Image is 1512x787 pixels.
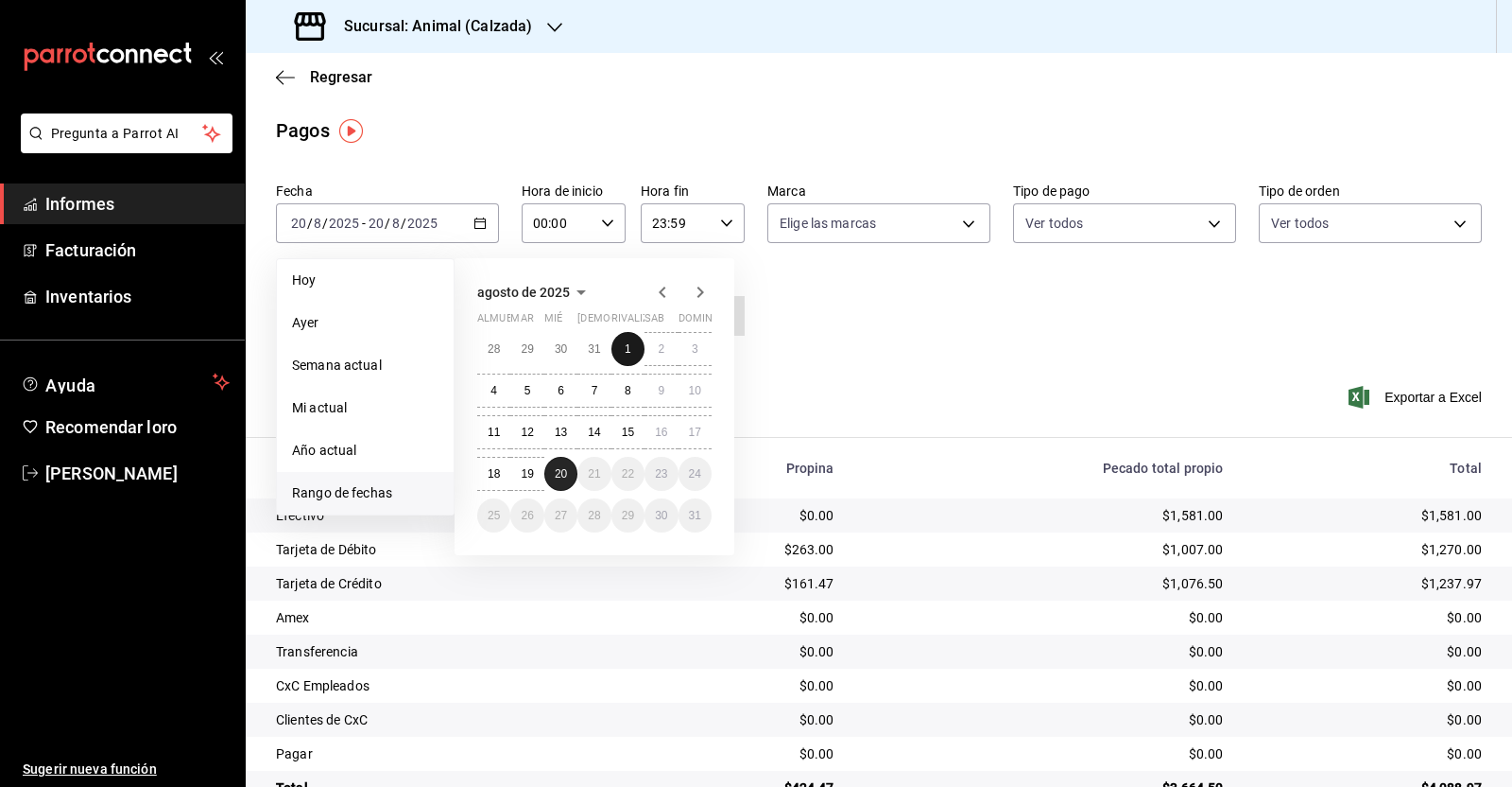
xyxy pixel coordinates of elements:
[544,332,577,366] button: 30 de julio de 2025
[555,509,567,522] font: 27
[786,461,834,476] font: Propina
[588,467,600,481] abbr: 21 de agosto de 2025
[1025,216,1083,231] font: Ver todos
[555,426,567,439] font: 13
[1259,184,1340,199] font: Tipo de orden
[1447,644,1482,659] font: $0.00
[780,216,876,231] font: Elige las marcas
[45,194,114,214] font: Informes
[592,384,598,397] abbr: 7 de agosto de 2025
[362,216,366,231] font: -
[679,312,724,332] abbr: domingo
[655,467,667,481] font: 23
[544,415,577,449] button: 13 de agosto de 2025
[644,312,664,324] font: sab
[611,312,663,332] abbr: viernes
[510,498,543,533] button: 26 de agosto de 2025
[577,498,610,533] button: 28 de agosto de 2025
[655,426,667,439] abbr: 16 de agosto de 2025
[276,542,377,557] font: Tarjeta de Débito
[644,457,678,491] button: 23 de agosto de 2025
[644,498,678,533] button: 30 de agosto de 2025
[689,509,701,522] abbr: 31 de agosto de 2025
[524,384,531,397] abbr: 5 de agosto de 2025
[276,712,368,727] font: Clientes de CxC
[490,384,497,397] abbr: 4 de agosto de 2025
[588,509,600,522] font: 28
[555,342,567,356] abbr: 30 de julio de 2025
[544,457,577,491] button: 20 de agosto de 2025
[1421,542,1482,557] font: $1,270.00
[521,426,533,439] font: 12
[276,576,382,591] font: Tarjeta de Crédito
[521,467,533,481] font: 19
[544,312,562,332] abbr: miércoles
[276,184,313,199] font: Fecha
[679,498,712,533] button: 31 de agosto de 2025
[1189,678,1224,693] font: $0.00
[622,509,634,522] font: 29
[622,426,634,439] abbr: 15 de agosto de 2025
[21,114,232,153] button: Pregunta a Parrot AI
[658,342,664,356] font: 2
[689,467,701,481] abbr: 24 de agosto de 2025
[1189,610,1224,625] font: $0.00
[544,312,562,324] font: mié
[555,509,567,522] abbr: 27 de agosto de 2025
[622,509,634,522] abbr: 29 de agosto de 2025
[1162,542,1223,557] font: $1,007.00
[799,712,834,727] font: $0.00
[1013,184,1091,199] font: Tipo de pago
[477,312,533,324] font: almuerzo
[477,312,533,332] abbr: lunes
[1447,678,1482,693] font: $0.00
[799,644,834,659] font: $0.00
[689,426,701,439] font: 17
[1447,712,1482,727] font: $0.00
[510,415,543,449] button: 12 de agosto de 2025
[322,216,328,231] font: /
[276,508,324,523] font: Efectivo
[1384,390,1482,405] font: Exportar a Excel
[679,457,712,491] button: 24 de agosto de 2025
[689,467,701,481] font: 24
[510,374,543,408] button: 5 de agosto de 2025
[689,384,701,397] abbr: 10 de agosto de 2025
[588,509,600,522] abbr: 28 de agosto de 2025
[310,68,372,86] font: Regresar
[292,485,392,500] font: Rango de fechas
[1421,508,1482,523] font: $1,581.00
[23,761,157,777] font: Sugerir nueva función
[344,17,532,35] font: Sucursal: Animal (Calzada)
[477,285,570,300] font: agosto de 2025
[611,498,644,533] button: 29 de agosto de 2025
[488,426,500,439] abbr: 11 de agosto de 2025
[555,467,567,481] font: 20
[328,216,360,231] input: ----
[588,342,600,356] font: 31
[692,342,698,356] abbr: 3 de agosto de 2025
[45,240,136,260] font: Facturación
[1103,461,1224,476] font: Pecado total propio
[588,342,600,356] abbr: 31 de julio de 2025
[655,509,667,522] font: 30
[521,467,533,481] abbr: 19 de agosto de 2025
[658,342,664,356] abbr: 2 de agosto de 2025
[276,644,358,659] font: Transferencia
[692,342,698,356] font: 3
[45,417,177,437] font: Recomendar loro
[477,415,510,449] button: 11 de agosto de 2025
[577,312,689,332] abbr: jueves
[488,342,500,356] abbr: 28 de julio de 2025
[577,374,610,408] button: 7 de agosto de 2025
[488,509,500,522] font: 25
[1162,576,1223,591] font: $1,076.50
[544,498,577,533] button: 27 de agosto de 2025
[522,184,603,199] font: Hora de inicio
[385,216,390,231] font: /
[521,509,533,522] abbr: 26 de agosto de 2025
[658,384,664,397] font: 9
[611,332,644,366] button: 1 de agosto de 2025
[477,374,510,408] button: 4 de agosto de 2025
[641,184,689,199] font: Hora fin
